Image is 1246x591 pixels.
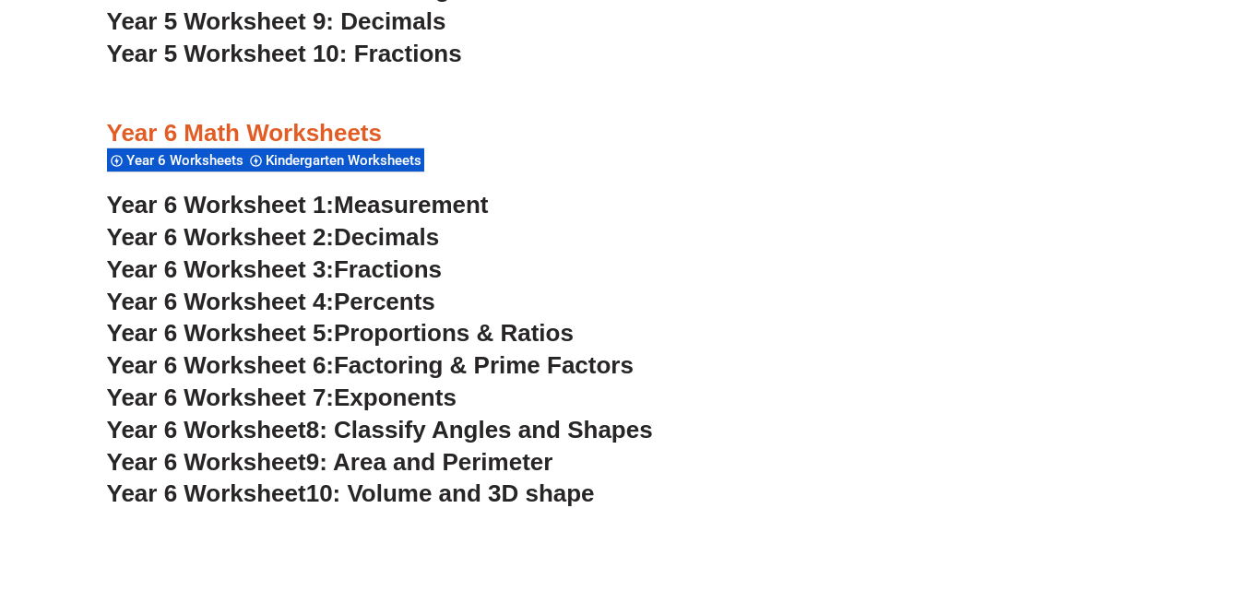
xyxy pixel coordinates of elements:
span: Exponents [334,384,457,411]
span: Percents [334,288,435,315]
span: 9: Area and Perimeter [306,448,553,476]
span: Year 6 Worksheet [107,448,306,476]
a: Year 6 Worksheet 7:Exponents [107,384,457,411]
h3: Year 6 Math Worksheets [107,118,1140,149]
span: Fractions [334,255,442,283]
iframe: Chat Widget [939,383,1246,591]
span: Year 6 Worksheet 1: [107,191,335,219]
span: Year 6 Worksheet 6: [107,351,335,379]
a: Year 6 Worksheet 2:Decimals [107,223,440,251]
span: 8: Classify Angles and Shapes [306,416,653,443]
span: Year 6 Worksheet 3: [107,255,335,283]
span: Kindergarten Worksheets [266,152,427,169]
a: Year 6 Worksheet10: Volume and 3D shape [107,479,595,507]
span: Year 6 Worksheet [107,479,306,507]
span: Year 6 Worksheet 5: [107,319,335,347]
a: Year 6 Worksheet 3:Fractions [107,255,442,283]
span: 10: Volume and 3D shape [306,479,595,507]
span: Factoring & Prime Factors [334,351,634,379]
a: Year 6 Worksheet 6:Factoring & Prime Factors [107,351,634,379]
a: Year 5 Worksheet 9: Decimals [107,7,446,35]
span: Decimals [334,223,439,251]
a: Year 6 Worksheet8: Classify Angles and Shapes [107,416,653,443]
span: Year 6 Worksheet [107,416,306,443]
span: Proportions & Ratios [334,319,574,347]
span: Measurement [334,191,489,219]
span: Year 6 Worksheet 2: [107,223,335,251]
span: Year 6 Worksheet 4: [107,288,335,315]
a: Year 6 Worksheet 5:Proportions & Ratios [107,319,574,347]
a: Year 6 Worksheet9: Area and Perimeter [107,448,553,476]
div: Year 6 Worksheets [107,148,246,172]
a: Year 6 Worksheet 1:Measurement [107,191,489,219]
span: Year 6 Worksheet 7: [107,384,335,411]
a: Year 6 Worksheet 4:Percents [107,288,435,315]
span: Year 6 Worksheets [126,152,249,169]
a: Year 5 Worksheet 10: Fractions [107,40,462,67]
div: Kindergarten Worksheets [246,148,424,172]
